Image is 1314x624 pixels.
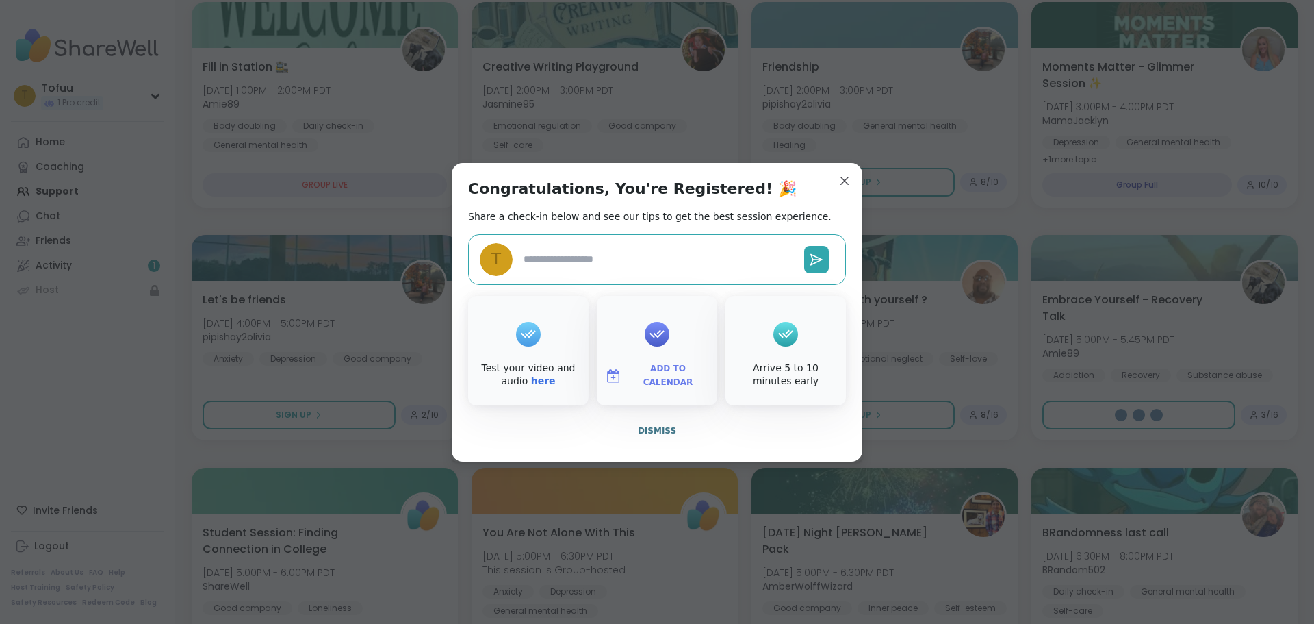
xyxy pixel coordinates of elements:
[491,247,501,271] span: T
[468,179,797,199] h1: Congratulations, You're Registered! 🎉
[600,362,714,390] button: Add to Calendar
[627,362,709,389] span: Add to Calendar
[471,362,586,388] div: Test your video and audio
[728,362,843,388] div: Arrive 5 to 10 minutes early
[468,416,846,445] button: Dismiss
[468,210,832,223] h2: Share a check-in below and see our tips to get the best session experience.
[531,375,556,386] a: here
[605,368,621,384] img: ShareWell Logomark
[638,426,676,436] span: Dismiss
